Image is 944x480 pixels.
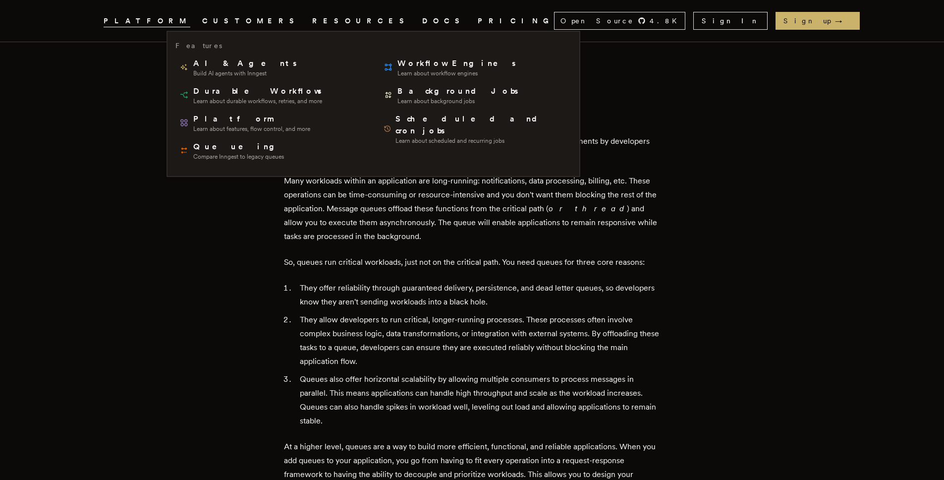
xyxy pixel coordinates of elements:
span: Learn about background jobs [397,97,520,105]
span: Background Jobs [397,85,520,97]
li: They allow developers to run critical, longer-running processes. These processes often involve co... [297,313,661,368]
a: Durable WorkflowsLearn about durable workflows, retries, and more [175,81,368,109]
a: Background JobsLearn about background jobs [380,81,572,109]
a: Workflow EnginesLearn about workflow engines [380,54,572,81]
span: Durable Workflows [193,85,323,97]
a: QueueingCompare Inngest to legacy queues [175,137,368,165]
span: Build AI agents with Inngest [193,69,298,77]
span: 4.8 K [650,16,683,26]
span: Compare Inngest to legacy queues [193,153,284,161]
span: Platform [193,113,310,125]
h3: Features [175,40,222,52]
a: Scheduled and cron jobsLearn about scheduled and recurring jobs [380,109,572,149]
p: Many workloads within an application are long-running: notifications, data processing, billing, e... [284,174,661,243]
span: AI & Agents [193,58,298,69]
span: Learn about workflow engines [397,69,517,77]
a: PlatformLearn about features, flow control, and more [175,109,368,137]
a: Sign up [776,12,860,30]
button: RESOURCES [312,15,410,27]
a: CUSTOMERS [202,15,300,27]
li: Queues also offer horizontal scalability by allowing multiple consumers to process messages in pa... [297,372,661,428]
em: or thread [549,204,627,213]
a: Sign In [693,12,768,30]
span: Learn about features, flow control, and more [193,125,310,133]
a: PRICING [478,15,554,27]
a: DOCS [422,15,466,27]
span: Queueing [193,141,284,153]
span: Open Source [560,16,634,26]
span: → [835,16,852,26]
span: Scheduled and cron jobs [395,113,567,137]
span: Workflow Engines [397,58,517,69]
p: So, queues run critical workloads, just not on the critical path. You need queues for three core ... [284,255,661,269]
li: They offer reliability through guaranteed delivery, persistence, and dead letter queues, so devel... [297,281,661,309]
span: Learn about scheduled and recurring jobs [395,137,567,145]
button: PLATFORM [104,15,190,27]
span: Learn about durable workflows, retries, and more [193,97,323,105]
a: AI & AgentsBuild AI agents with Inngest [175,54,368,81]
